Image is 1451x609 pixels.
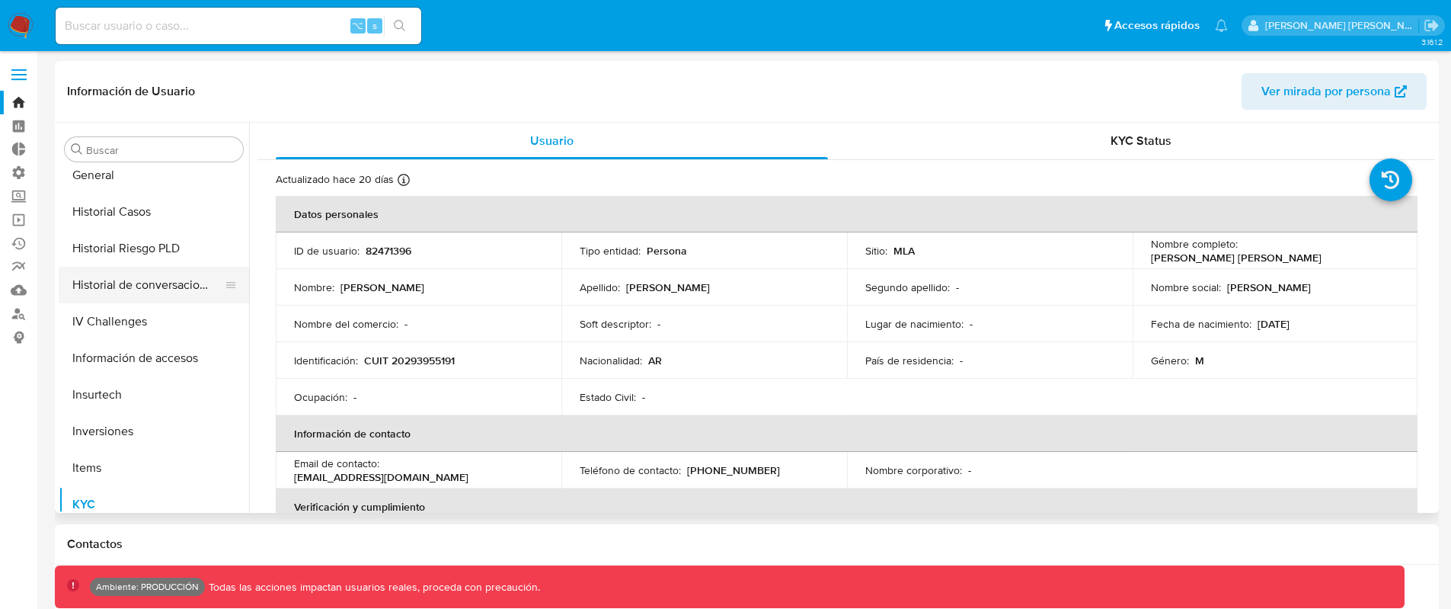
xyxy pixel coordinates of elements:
[1151,280,1221,294] p: Nombre social :
[294,354,358,367] p: Identificación :
[59,486,249,523] button: KYC
[353,390,356,404] p: -
[1242,73,1427,110] button: Ver mirada por persona
[657,317,660,331] p: -
[59,194,249,230] button: Historial Casos
[865,244,887,258] p: Sitio :
[384,15,415,37] button: search-icon
[580,463,681,477] p: Teléfono de contacto :
[59,303,249,340] button: IV Challenges
[968,463,971,477] p: -
[366,244,411,258] p: 82471396
[59,230,249,267] button: Historial Riesgo PLD
[276,415,1417,452] th: Información de contacto
[1114,18,1200,34] span: Accesos rápidos
[626,280,710,294] p: [PERSON_NAME]
[1151,251,1322,264] p: [PERSON_NAME] [PERSON_NAME]
[893,244,915,258] p: MLA
[865,317,964,331] p: Lugar de nacimiento :
[59,267,237,303] button: Historial de conversaciones
[1258,317,1290,331] p: [DATE]
[1151,237,1238,251] p: Nombre completo :
[580,280,620,294] p: Apellido :
[648,354,662,367] p: AR
[960,354,963,367] p: -
[530,132,574,149] span: Usuario
[59,157,249,194] button: General
[67,537,1427,552] h1: Contactos
[59,450,249,486] button: Items
[865,280,950,294] p: Segundo apellido :
[364,354,455,367] p: CUIT 20293955191
[59,377,249,413] button: Insurtech
[96,584,199,590] p: Ambiente: PRODUCCIÓN
[276,172,394,187] p: Actualizado hace 20 días
[1151,354,1189,367] p: Género :
[580,390,636,404] p: Estado Civil :
[56,16,421,36] input: Buscar usuario o caso...
[580,244,641,258] p: Tipo entidad :
[294,280,334,294] p: Nombre :
[59,340,249,377] button: Información de accesos
[865,354,954,367] p: País de residencia :
[205,580,540,595] p: Todas las acciones impactan usuarios reales, proceda con precaución.
[294,317,398,331] p: Nombre del comercio :
[1151,317,1251,331] p: Fecha de nacimiento :
[865,463,962,477] p: Nombre corporativo :
[642,390,645,404] p: -
[276,489,1417,525] th: Verificación y cumplimiento
[1111,132,1171,149] span: KYC Status
[970,317,973,331] p: -
[1265,18,1419,33] p: omar.guzman@mercadolibre.com.co
[580,317,651,331] p: Soft descriptor :
[580,354,642,367] p: Nacionalidad :
[294,470,468,484] p: [EMAIL_ADDRESS][DOMAIN_NAME]
[687,463,780,477] p: [PHONE_NUMBER]
[276,196,1417,232] th: Datos personales
[1424,18,1440,34] a: Salir
[294,457,379,470] p: Email de contacto :
[647,244,687,258] p: Persona
[956,280,959,294] p: -
[86,143,237,157] input: Buscar
[404,317,407,331] p: -
[352,18,363,33] span: ⌥
[294,390,347,404] p: Ocupación :
[294,244,360,258] p: ID de usuario :
[340,280,424,294] p: [PERSON_NAME]
[1195,354,1204,367] p: M
[59,413,249,450] button: Inversiones
[67,84,195,99] h1: Información de Usuario
[372,18,377,33] span: s
[1215,19,1228,32] a: Notificaciones
[71,143,83,155] button: Buscar
[1227,280,1311,294] p: [PERSON_NAME]
[1261,73,1391,110] span: Ver mirada por persona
